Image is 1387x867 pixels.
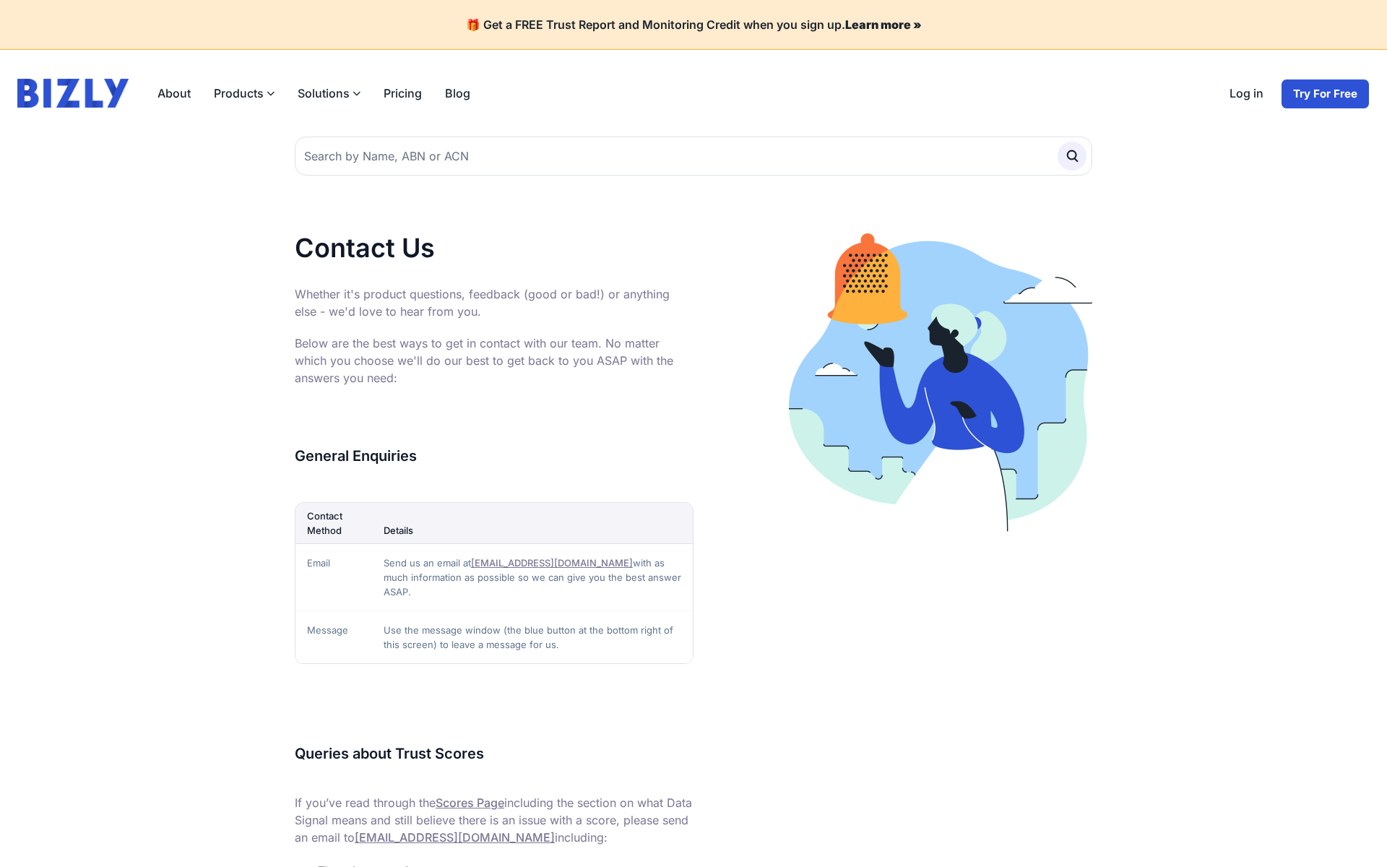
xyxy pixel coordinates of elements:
img: bizly_logo.svg [17,79,129,108]
a: [EMAIL_ADDRESS][DOMAIN_NAME] [471,557,633,569]
h3: Queries about Trust Scores [295,742,693,765]
a: Try For Free [1281,79,1370,109]
td: Email [295,543,372,611]
label: Products [202,79,286,108]
a: Blog [433,79,482,108]
td: Send us an email at with as much information as possible so we can give you the best answer ASAP. [372,543,693,611]
a: Learn more » [845,17,922,32]
h1: Contact Us [295,233,693,262]
label: Solutions [286,79,372,108]
h4: 🎁 Get a FREE Trust Report and Monitoring Credit when you sign up. [17,17,1370,32]
a: Log in [1218,79,1275,109]
h3: General Enquiries [295,444,693,467]
th: Details [372,503,693,544]
a: About [146,79,202,108]
a: Scores Page [436,795,504,810]
p: Whether it's product questions, feedback (good or bad!) or anything else - we'd love to hear from... [295,285,693,320]
p: If you’ve read through the including the section on what Data Signal means and still believe ther... [295,794,693,846]
a: Pricing [372,79,433,108]
td: Message [295,611,372,663]
th: Contact Method [295,503,372,544]
input: Search by Name, ABN or ACN [295,137,1092,176]
td: Use the message window (the blue button at the bottom right of this screen) to leave a message fo... [372,611,693,663]
p: Below are the best ways to get in contact with our team. No matter which you choose we'll do our ... [295,335,693,387]
a: [EMAIL_ADDRESS][DOMAIN_NAME] [355,830,555,845]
